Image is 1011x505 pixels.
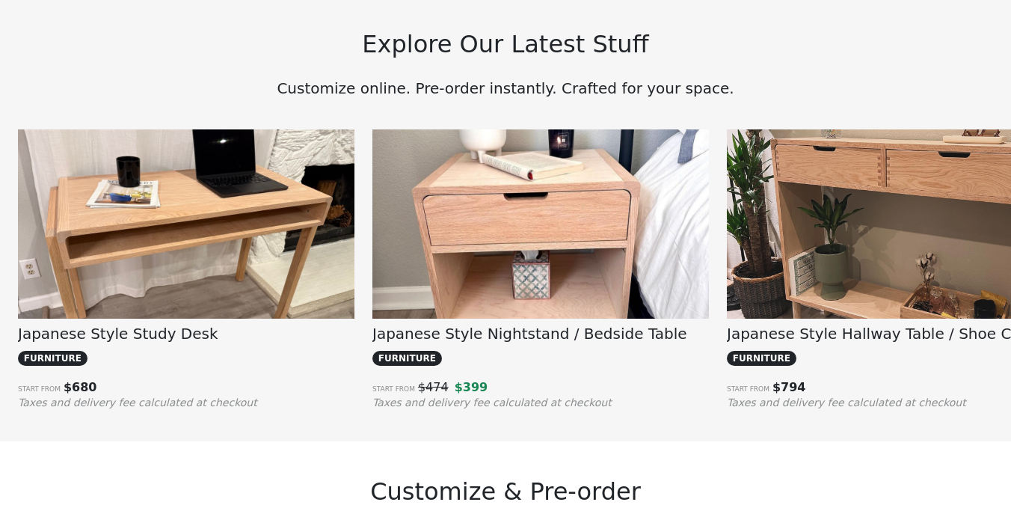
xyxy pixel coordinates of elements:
span: FURNITURE [18,351,87,366]
img: Japanese Style Study Desk - Landscape [18,129,354,382]
span: $ 794 [772,380,806,394]
span: $ 680 [64,380,97,394]
img: Japanese Style Nightstand - Landscape [372,129,709,382]
small: Start from [372,385,415,393]
span: FURNITURE [372,351,442,366]
small: Taxes and delivery fee calculated at checkout [727,397,966,408]
s: $ 474 [418,380,449,394]
h2: Explore Our Latest Stuff [88,30,923,58]
span: $ 399 [455,380,488,394]
span: FURNITURE [727,351,796,366]
a: Japanese Style Nightstand - Landscape [372,248,709,262]
a: Japanese Style Study Desk - Landscape [18,248,354,262]
h5: Japanese Style Nightstand / Bedside Table [372,325,709,343]
small: Start from [727,385,769,393]
small: Start from [18,385,61,393]
p: Customize online. Pre-order instantly. Crafted for your space. [88,77,923,100]
h5: Japanese Style Study Desk [18,325,354,343]
small: Taxes and delivery fee calculated at checkout [372,397,612,408]
small: Taxes and delivery fee calculated at checkout [18,397,257,408]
